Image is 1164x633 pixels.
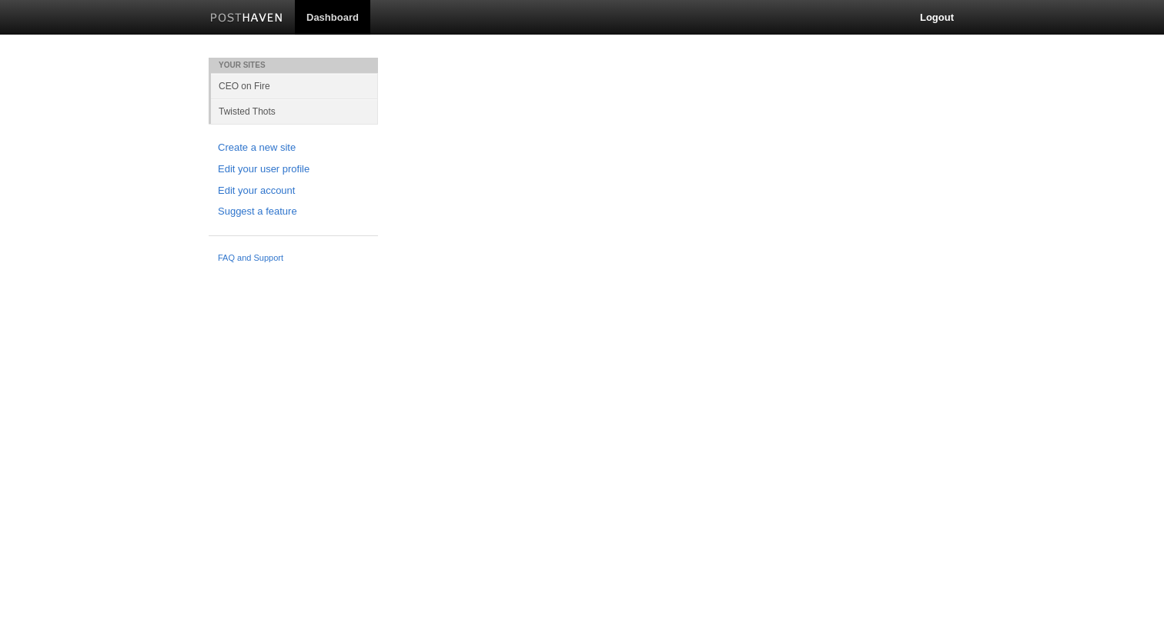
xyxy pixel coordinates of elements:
[218,162,369,178] a: Edit your user profile
[218,252,369,265] a: FAQ and Support
[218,183,369,199] a: Edit your account
[209,58,378,73] li: Your Sites
[210,13,283,25] img: Posthaven-bar
[218,204,369,220] a: Suggest a feature
[211,73,378,98] a: CEO on Fire
[218,140,369,156] a: Create a new site
[211,98,378,124] a: Twisted Thots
